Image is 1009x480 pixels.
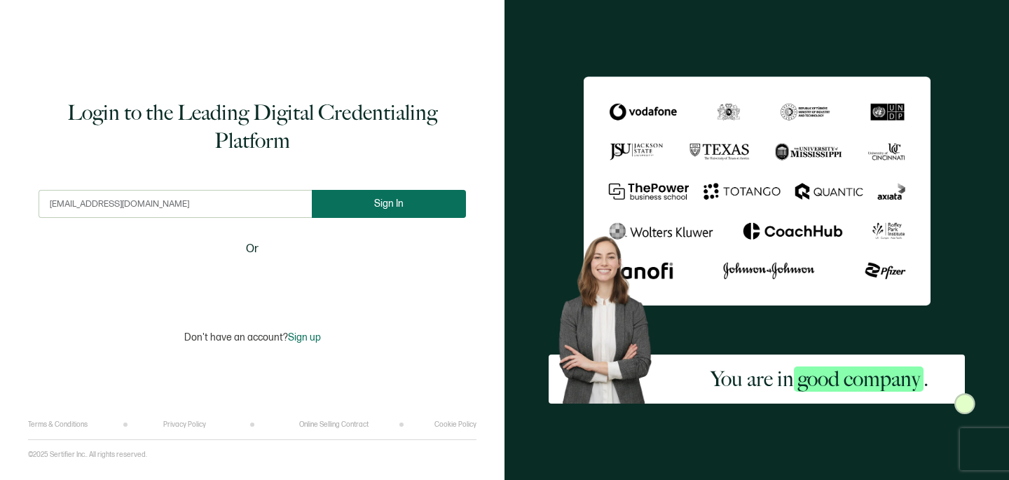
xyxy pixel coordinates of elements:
[39,190,312,218] input: Enter your work email address
[549,228,673,403] img: Sertifier Login - You are in <span class="strong-h">good company</span>. Hero
[28,420,88,429] a: Terms & Conditions
[246,240,259,258] span: Or
[584,76,931,305] img: Sertifier Login - You are in <span class="strong-h">good company</span>.
[184,331,321,343] p: Don't have an account?
[163,420,206,429] a: Privacy Policy
[165,267,340,298] iframe: Sign in with Google Button
[28,451,147,459] p: ©2025 Sertifier Inc.. All rights reserved.
[39,99,466,155] h1: Login to the Leading Digital Credentialing Platform
[434,420,476,429] a: Cookie Policy
[954,393,975,414] img: Sertifier Login
[794,366,924,392] span: good company
[711,365,928,393] h2: You are in .
[374,198,404,209] span: Sign In
[312,190,466,218] button: Sign In
[299,420,369,429] a: Online Selling Contract
[288,331,321,343] span: Sign up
